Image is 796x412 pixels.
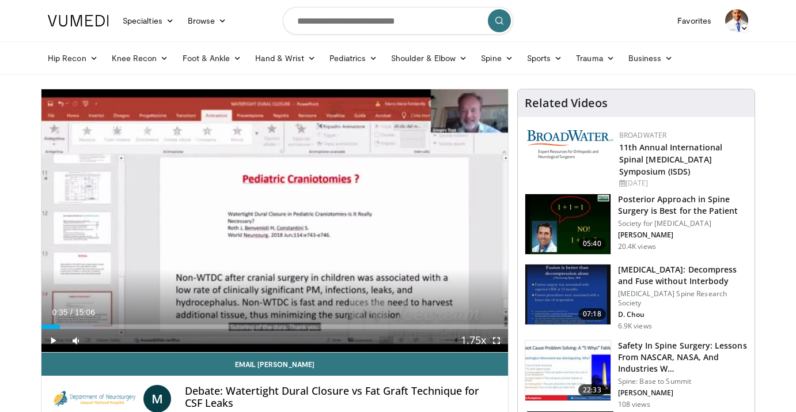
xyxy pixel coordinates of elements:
span: 07:18 [578,308,606,320]
div: Progress Bar [41,324,508,329]
a: Browse [181,9,234,32]
a: Knee Recon [105,47,176,70]
a: Email [PERSON_NAME] [41,353,508,376]
span: 22:33 [578,384,606,396]
p: 108 views [618,400,650,409]
span: / [70,308,73,317]
a: Pediatrics [323,47,384,70]
h3: Posterior Approach in Spine Surgery is Best for the Patient [618,194,748,217]
span: 15:06 [75,308,95,317]
a: 11th Annual International Spinal [MEDICAL_DATA] Symposium (ISDS) [619,142,723,177]
img: 3b6f0384-b2b2-4baa-b997-2e524ebddc4b.150x105_q85_crop-smart_upscale.jpg [525,194,611,254]
button: Mute [65,329,88,352]
a: Hand & Wrist [248,47,323,70]
input: Search topics, interventions [283,7,513,35]
div: [DATE] [619,178,745,188]
a: 07:18 [MEDICAL_DATA]: Decompress and Fuse without Interbody [MEDICAL_DATA] Spine Research Society... [525,264,748,331]
h4: Debate: Watertight Dural Closure vs Fat Graft Technique for CSF Leaks [185,385,498,410]
span: 0:35 [52,308,67,317]
a: Sports [520,47,570,70]
img: 2aa88175-4d87-4824-b987-90003223ad6d.png.150x105_q85_autocrop_double_scale_upscale_version-0.2.png [527,130,613,159]
h3: Safety In Spine Surgery: Lessons From NASCAR, NASA, And Industries W… [618,340,748,375]
span: 05:40 [578,238,606,250]
a: Foot & Ankle [176,47,249,70]
p: 20.4K views [618,242,656,251]
a: Shoulder & Elbow [384,47,474,70]
a: Hip Recon [41,47,105,70]
a: 05:40 Posterior Approach in Spine Surgery is Best for the Patient Society for [MEDICAL_DATA] [PER... [525,194,748,255]
h4: Related Videos [525,96,608,110]
button: Fullscreen [485,329,508,352]
a: Trauma [569,47,621,70]
p: Society for [MEDICAL_DATA] [618,219,748,228]
a: Favorites [670,9,718,32]
p: 6.9K views [618,322,652,331]
img: VuMedi Logo [48,15,109,27]
img: Avatar [725,9,748,32]
h3: [MEDICAL_DATA]: Decompress and Fuse without Interbody [618,264,748,287]
a: 22:33 Safety In Spine Surgery: Lessons From NASCAR, NASA, And Industries W… Spine: Base to Summit... [525,340,748,409]
p: D. Chou [618,310,748,319]
p: [PERSON_NAME] [618,230,748,240]
button: Play [41,329,65,352]
a: Business [621,47,680,70]
p: Spine: Base to Summit [618,377,748,386]
button: Playback Rate [462,329,485,352]
a: BroadWater [619,130,667,140]
a: Spine [474,47,520,70]
a: Specialties [116,9,181,32]
p: [MEDICAL_DATA] Spine Research Society [618,289,748,308]
p: [PERSON_NAME] [618,388,748,398]
img: 97801bed-5de1-4037-bed6-2d7170b090cf.150x105_q85_crop-smart_upscale.jpg [525,264,611,324]
video-js: Video Player [41,89,508,353]
img: 05c2a676-a450-41f3-b358-da3da3bc670f.150x105_q85_crop-smart_upscale.jpg [525,341,611,400]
